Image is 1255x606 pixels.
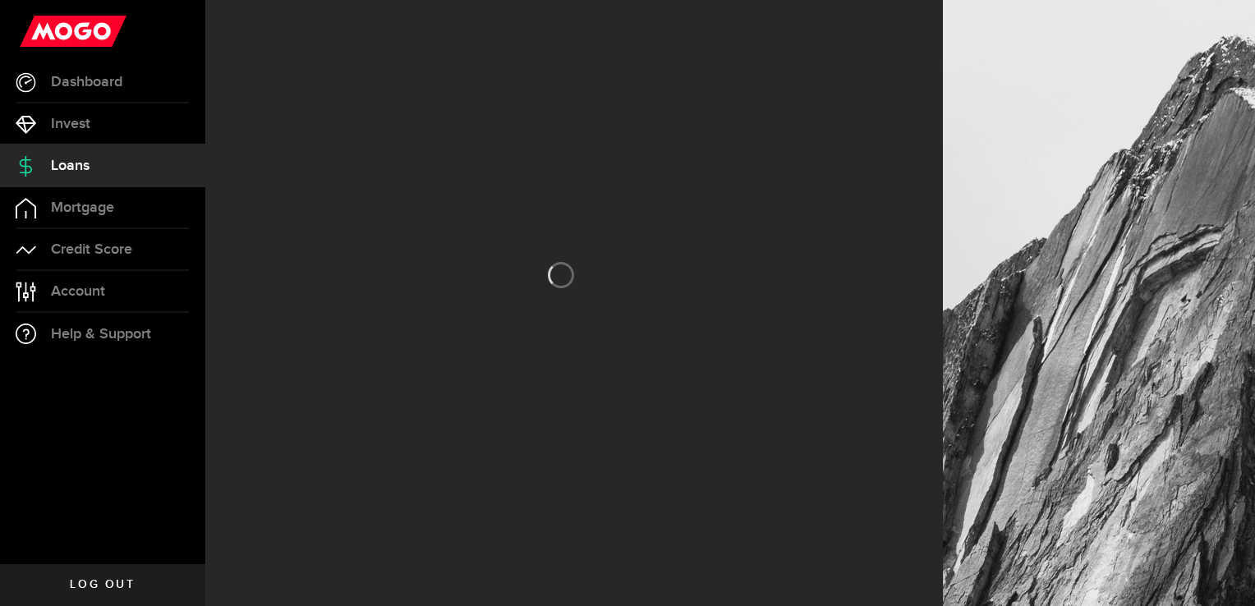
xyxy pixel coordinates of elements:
span: Account [51,284,105,299]
span: Loans [51,158,90,173]
span: Help & Support [51,327,151,342]
span: Log out [70,579,135,590]
span: Mortgage [51,200,114,215]
span: Dashboard [51,75,122,90]
span: Invest [51,117,90,131]
span: Credit Score [51,242,132,257]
